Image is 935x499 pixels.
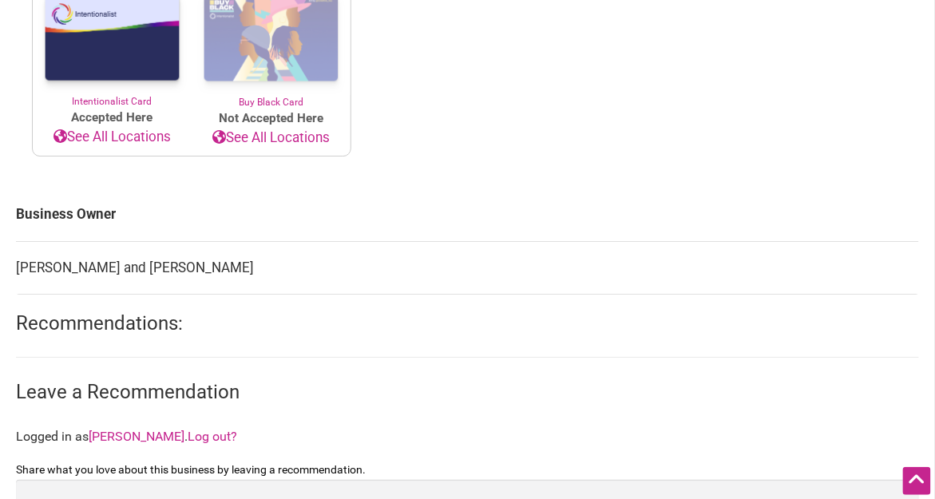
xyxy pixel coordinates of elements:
[16,379,919,406] h3: Leave a Recommendation
[903,467,931,495] div: Scroll Back to Top
[16,426,919,447] p: Logged in as .
[33,127,192,148] a: See All Locations
[16,460,919,480] label: Share what you love about this business by leaving a recommendation.
[16,241,919,295] td: [PERSON_NAME] and [PERSON_NAME]
[192,128,351,149] a: See All Locations
[33,109,192,127] span: Accepted Here
[16,188,919,241] td: Business Owner
[188,429,237,444] a: Log out?
[89,429,184,444] a: [PERSON_NAME]
[192,109,351,128] span: Not Accepted Here
[16,311,919,338] h2: Recommendations:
